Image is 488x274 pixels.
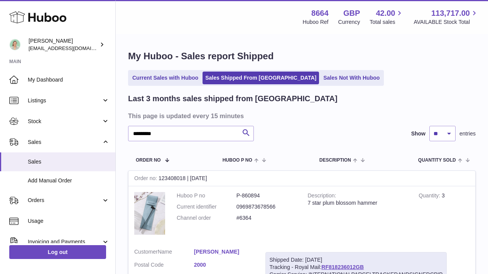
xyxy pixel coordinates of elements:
div: Currency [338,18,360,26]
span: Usage [28,217,110,225]
h1: My Huboo - Sales report Shipped [128,50,476,62]
div: Huboo Ref [303,18,329,26]
span: Quantity Sold [418,158,456,163]
span: Stock [28,118,101,125]
dt: Postal Code [134,261,194,271]
dt: Name [134,248,194,257]
dt: Channel order [177,214,236,222]
span: 113,717.00 [431,8,470,18]
div: Shipped Date: [DATE] [270,256,443,264]
span: Huboo P no [223,158,252,163]
h2: Last 3 months sales shipped from [GEOGRAPHIC_DATA] [128,94,338,104]
a: Current Sales with Huboo [130,72,201,84]
span: Listings [28,97,101,104]
div: [PERSON_NAME] [29,37,98,52]
strong: Quantity [419,192,442,200]
a: Log out [9,245,106,259]
a: 113,717.00 AVAILABLE Stock Total [414,8,479,26]
a: 42.00 Total sales [370,8,404,26]
span: Orders [28,197,101,204]
span: Add Manual Order [28,177,110,184]
div: 7 star plum blossom hammer [308,199,407,207]
label: Show [411,130,426,137]
span: AVAILABLE Stock Total [414,18,479,26]
span: Order No [136,158,161,163]
img: 86641712261815.png [134,192,165,235]
span: Invoicing and Payments [28,238,101,246]
dd: P-860894 [236,192,296,199]
img: hello@thefacialcuppingexpert.com [9,39,21,50]
span: My Dashboard [28,76,110,84]
div: 123408018 | [DATE] [128,171,475,186]
span: Total sales [370,18,404,26]
span: Sales [28,139,101,146]
strong: Order no [134,175,159,183]
h3: This page is updated every 15 minutes [128,112,474,120]
span: Sales [28,158,110,165]
strong: GBP [343,8,360,18]
dd: 0969873678566 [236,203,296,211]
strong: Description [308,192,336,200]
a: [PERSON_NAME] [194,248,254,256]
dt: Current identifier [177,203,236,211]
span: entries [459,130,476,137]
strong: 8664 [311,8,329,18]
a: RF818236012GB [321,264,364,270]
span: Description [319,158,351,163]
a: Sales Not With Huboo [321,72,382,84]
dd: #6364 [236,214,296,222]
td: 3 [413,186,475,242]
dt: Huboo P no [177,192,236,199]
a: 2000 [194,261,254,269]
span: 42.00 [376,8,395,18]
span: Customer [134,249,158,255]
span: [EMAIL_ADDRESS][DOMAIN_NAME] [29,45,113,51]
a: Sales Shipped From [GEOGRAPHIC_DATA] [203,72,319,84]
